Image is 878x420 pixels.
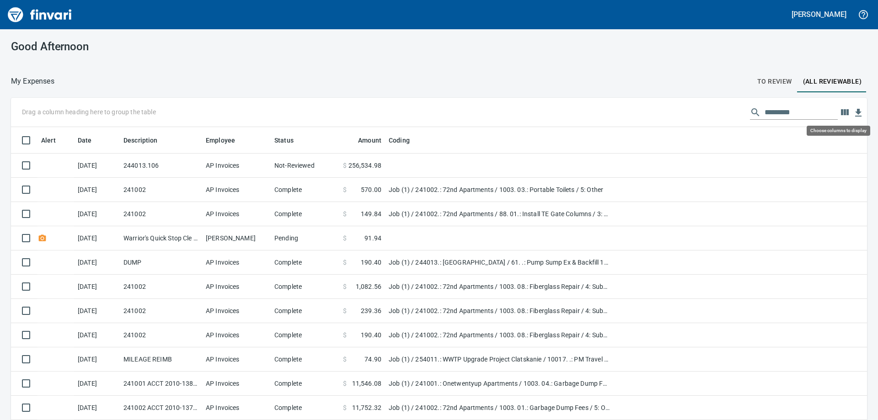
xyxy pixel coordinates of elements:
span: 1,082.56 [356,282,381,291]
span: Coding [389,135,410,146]
span: 11,546.08 [352,379,381,388]
td: AP Invoices [202,299,271,323]
td: [DATE] [74,347,120,372]
p: My Expenses [11,76,54,87]
span: 91.94 [364,234,381,243]
img: Finvari [5,4,74,26]
td: Job (1) / 241002.: 72nd Apartments / 1003. 03.: Portable Toilets / 5: Other [385,178,614,202]
nav: breadcrumb [11,76,54,87]
td: Complete [271,202,339,226]
td: Job (1) / 254011.: WWTP Upgrade Project Clatskanie / 10017. .: PM Travel / 5: Other [385,347,614,372]
td: 244013.106 [120,154,202,178]
td: Complete [271,299,339,323]
td: 241002 [120,202,202,226]
span: $ [343,258,347,267]
td: Job (1) / 244013.: [GEOGRAPHIC_DATA] / 61. .: Pump Sump Ex & Backfill 12ft Deep / 5: Other [385,250,614,275]
span: 190.40 [361,330,381,340]
p: Drag a column heading here to group the table [22,107,156,117]
td: [DATE] [74,323,120,347]
span: Employee [206,135,247,146]
td: Job (1) / 241002.: 72nd Apartments / 88. 01.: Install TE Gate Columns / 3: Material [385,202,614,226]
td: Job (1) / 241002.: 72nd Apartments / 1003. 08.: Fiberglass Repair / 4: Subcontractors [385,275,614,299]
td: AP Invoices [202,372,271,396]
td: DUMP [120,250,202,275]
span: $ [343,355,347,364]
span: 256,534.98 [348,161,382,170]
td: 241002 [120,299,202,323]
td: [DATE] [74,299,120,323]
span: $ [343,282,347,291]
td: Complete [271,275,339,299]
td: Complete [271,372,339,396]
td: AP Invoices [202,202,271,226]
td: [DATE] [74,396,120,420]
td: AP Invoices [202,323,271,347]
h3: Good Afternoon [11,40,282,53]
td: AP Invoices [202,347,271,372]
span: 190.40 [361,258,381,267]
button: [PERSON_NAME] [789,7,849,21]
span: $ [343,306,347,315]
span: Date [78,135,104,146]
td: AP Invoices [202,178,271,202]
td: [DATE] [74,154,120,178]
td: Job (1) / 241002.: 72nd Apartments / 1003. 08.: Fiberglass Repair / 4: Subcontractors [385,299,614,323]
span: Status [274,135,294,146]
td: Complete [271,396,339,420]
span: Status [274,135,305,146]
td: [DATE] [74,202,120,226]
span: 74.90 [364,355,381,364]
span: To Review [757,76,792,87]
span: $ [343,209,347,218]
td: 241002 ACCT 2010-1375781 [120,396,202,420]
td: 241002 [120,275,202,299]
span: 149.84 [361,209,381,218]
td: Job (1) / 241002.: 72nd Apartments / 1003. 01.: Garbage Dump Fees / 5: Other [385,396,614,420]
td: AP Invoices [202,250,271,275]
span: Coding [389,135,422,146]
td: AP Invoices [202,154,271,178]
td: AP Invoices [202,396,271,420]
td: Job (1) / 241002.: 72nd Apartments / 1003. 08.: Fiberglass Repair / 4: Subcontractors [385,323,614,347]
td: [DATE] [74,372,120,396]
td: Complete [271,250,339,275]
td: Pending [271,226,339,250]
span: (All Reviewable) [803,76,862,87]
td: 241002 [120,178,202,202]
td: 241002 [120,323,202,347]
td: Complete [271,323,339,347]
span: Amount [358,135,381,146]
span: Employee [206,135,235,146]
td: 241001 ACCT 2010-1382929 [120,372,202,396]
span: $ [343,185,347,194]
td: MILEAGE REIMB [120,347,202,372]
td: [DATE] [74,178,120,202]
td: Complete [271,178,339,202]
td: Warrior's Quick Stop Cle Elum [GEOGRAPHIC_DATA] [120,226,202,250]
td: Not-Reviewed [271,154,339,178]
span: Description [123,135,170,146]
h5: [PERSON_NAME] [792,10,846,19]
span: Receipt Required [37,235,47,241]
td: [DATE] [74,226,120,250]
span: $ [343,403,347,412]
span: $ [343,234,347,243]
span: Alert [41,135,68,146]
button: Download Table [851,106,865,120]
span: $ [343,161,347,170]
td: [DATE] [74,275,120,299]
td: [PERSON_NAME] [202,226,271,250]
span: Description [123,135,158,146]
td: Job (1) / 241001.: Onetwentyup Apartments / 1003. 04.: Garbage Dump Fees / 5: Other [385,372,614,396]
span: $ [343,379,347,388]
td: [DATE] [74,250,120,275]
span: 570.00 [361,185,381,194]
span: 11,752.32 [352,403,381,412]
td: Complete [271,347,339,372]
td: AP Invoices [202,275,271,299]
span: Amount [346,135,381,146]
span: 239.36 [361,306,381,315]
span: Alert [41,135,56,146]
span: $ [343,330,347,340]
